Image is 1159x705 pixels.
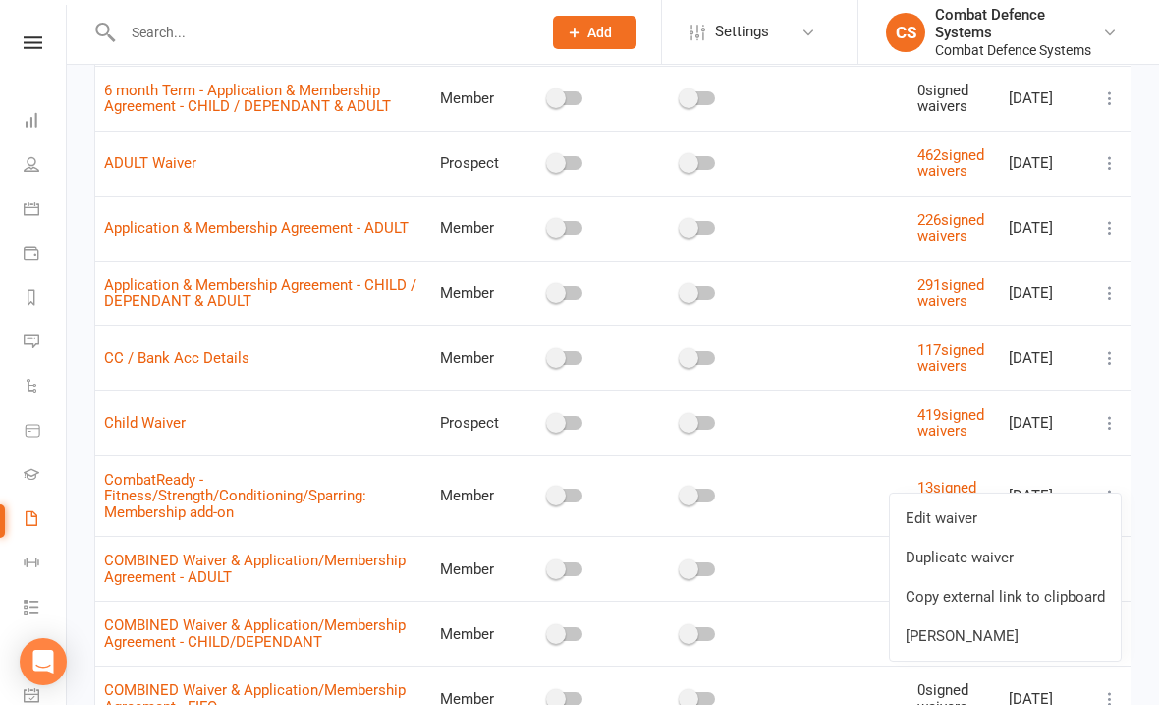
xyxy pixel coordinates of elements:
td: Member [431,196,518,261]
td: Prospect [431,131,518,196]
a: 226signed waivers [917,211,984,246]
a: ADULT Waiver [104,154,196,172]
div: Combat Defence Systems [935,6,1102,41]
td: Prospect [431,390,518,455]
a: 291signed waivers [917,276,984,311]
a: Application & Membership Agreement - ADULT [104,219,409,237]
span: Settings [715,10,769,54]
td: Member [431,601,518,666]
div: CS [886,13,925,52]
a: Payments [24,233,68,277]
td: Member [431,455,518,537]
a: Duplicate waiver [890,538,1121,577]
td: Member [431,325,518,390]
a: 13signed waivers [917,479,976,513]
input: Search... [117,19,527,46]
a: Application & Membership Agreement - CHILD / DEPENDANT & ADULT [104,276,416,311]
td: [DATE] [1000,131,1089,196]
td: Member [431,536,518,601]
a: Dashboard [24,100,68,145]
a: 462signed waivers [917,147,984,181]
td: Member [431,66,518,131]
a: CC / Bank Acc Details [104,349,249,367]
a: Copy external link to clipboard [890,577,1121,617]
td: [DATE] [1000,390,1089,455]
a: People [24,145,68,189]
td: [DATE] [1000,261,1089,325]
td: [DATE] [1000,455,1089,537]
a: Product Sales [24,410,68,454]
a: What's New [24,631,68,676]
a: 117signed waivers [917,341,984,376]
a: [PERSON_NAME] [890,617,1121,656]
a: COMBINED Waiver & Application/Membership Agreement - CHILD/DEPENDANT [104,617,406,651]
div: Open Intercom Messenger [20,638,67,685]
td: [DATE] [1000,325,1089,390]
a: 6 month Term - Application & Membership Agreement - CHILD / DEPENDANT & ADULT [104,82,391,116]
a: 419signed waivers [917,406,984,441]
a: Calendar [24,189,68,233]
a: Edit waiver [890,499,1121,538]
a: Reports [24,277,68,322]
div: Combat Defence Systems [935,41,1102,59]
td: [DATE] [1000,66,1089,131]
a: Child Waiver [104,414,186,432]
a: COMBINED Waiver & Application/Membership Agreement - ADULT [104,552,406,586]
span: Add [587,25,612,40]
td: Member [431,261,518,325]
span: 0 signed waivers [917,82,968,116]
a: CombatReady - Fitness/Strength/Conditioning/Sparring: Membership add-on [104,471,366,521]
td: [DATE] [1000,196,1089,261]
button: Add [553,16,636,49]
